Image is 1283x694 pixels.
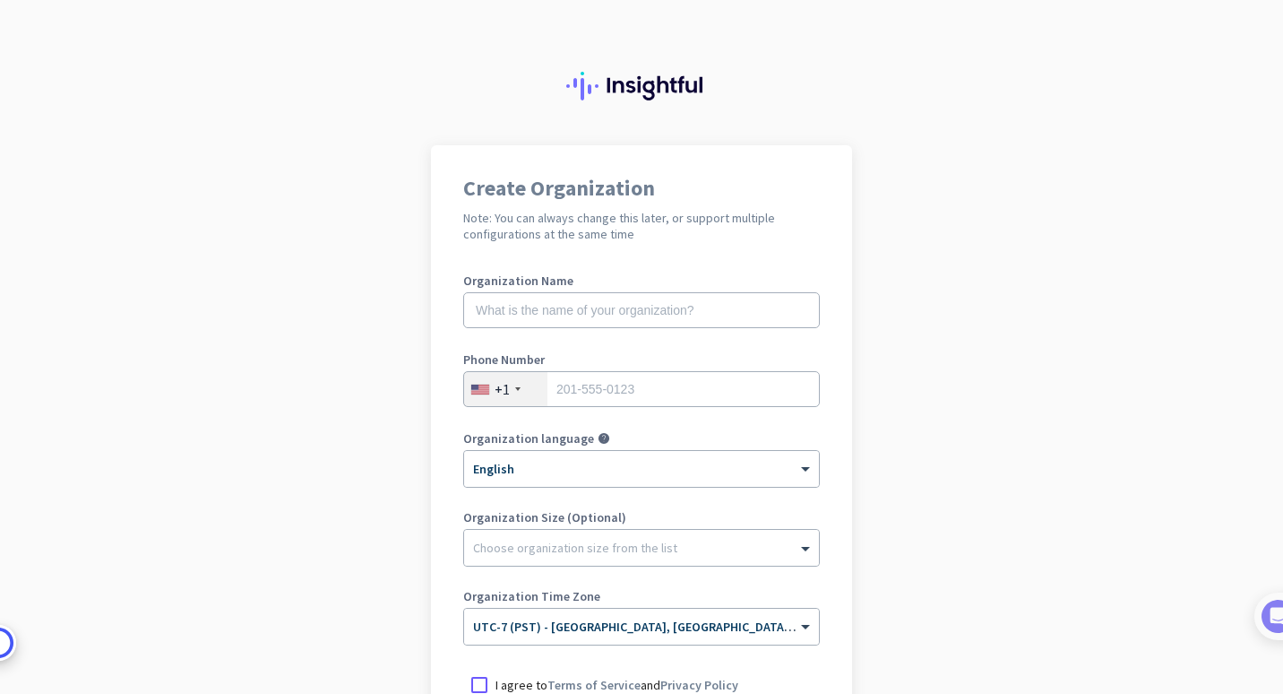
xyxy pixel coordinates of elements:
label: Organization language [463,432,594,445]
label: Phone Number [463,353,820,366]
input: What is the name of your organization? [463,292,820,328]
p: I agree to and [495,676,738,694]
input: 201-555-0123 [463,371,820,407]
label: Organization Name [463,274,820,287]
h1: Create Organization [463,178,820,199]
div: +1 [495,380,510,398]
a: Privacy Policy [660,677,738,693]
a: Terms of Service [547,677,641,693]
label: Organization Size (Optional) [463,511,820,524]
label: Organization Time Zone [463,590,820,603]
img: Insightful [566,72,717,100]
i: help [598,432,610,445]
h2: Note: You can always change this later, or support multiple configurations at the same time [463,210,820,242]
